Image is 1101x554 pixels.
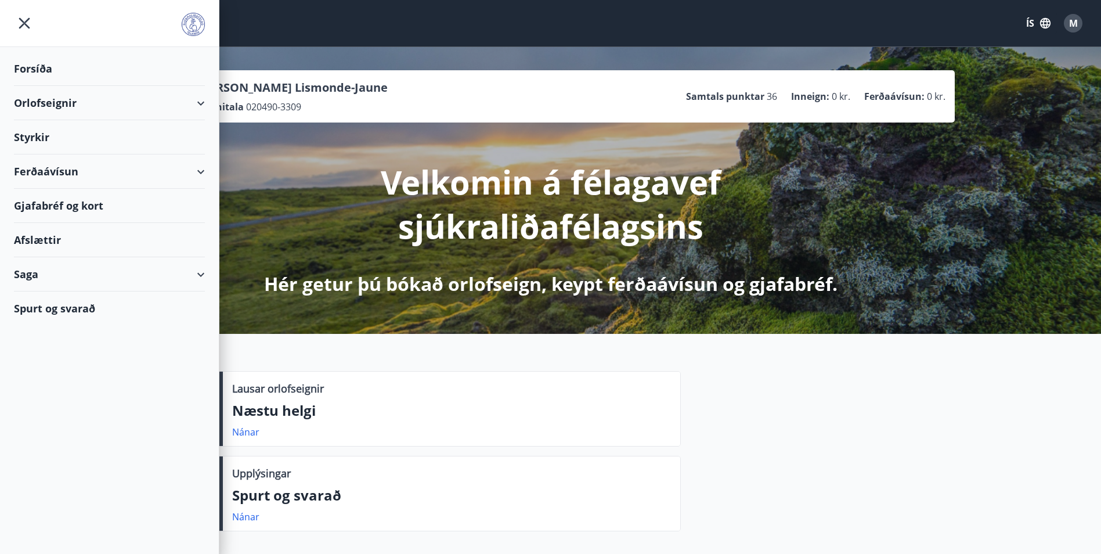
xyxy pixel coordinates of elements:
p: Upplýsingar [232,466,291,481]
div: Afslættir [14,223,205,257]
img: union_logo [182,13,205,36]
div: Spurt og svarað [14,292,205,325]
div: Styrkir [14,120,205,154]
div: Gjafabréf og kort [14,189,205,223]
p: Hér getur þú bókað orlofseign, keypt ferðaávísun og gjafabréf. [264,271,838,297]
span: 0 kr. [927,90,945,103]
span: 36 [767,90,777,103]
button: menu [14,13,35,34]
p: Lausar orlofseignir [232,381,324,396]
div: Saga [14,257,205,292]
p: Samtals punktar [686,90,764,103]
p: Kennitala [198,100,244,113]
a: Nánar [232,426,259,438]
div: Forsíða [14,52,205,86]
div: Orlofseignir [14,86,205,120]
span: 020490-3309 [246,100,301,113]
button: M [1059,9,1087,37]
p: Inneign : [791,90,829,103]
p: Næstu helgi [232,401,671,420]
p: Ferðaávísun : [864,90,925,103]
span: M [1069,17,1078,30]
button: ÍS [1020,13,1057,34]
p: Velkomin á félagavef sjúkraliðafélagsins [244,160,857,248]
div: Ferðaávísun [14,154,205,189]
p: [PERSON_NAME] Lismonde-Jaune [198,80,388,96]
p: Spurt og svarað [232,485,671,505]
a: Nánar [232,510,259,523]
span: 0 kr. [832,90,850,103]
